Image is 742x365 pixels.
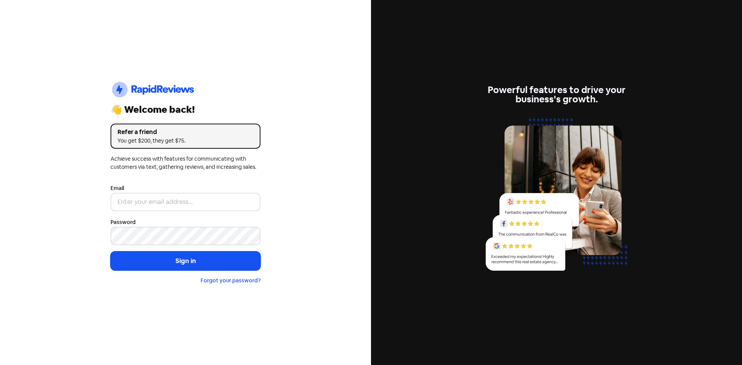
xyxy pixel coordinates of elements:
[482,85,631,104] div: Powerful features to drive your business's growth.
[117,127,254,137] div: Refer a friend
[117,137,254,145] div: You get $200, they get $75.
[111,193,260,211] input: Enter your email address...
[111,184,124,192] label: Email
[111,105,260,114] div: 👋 Welcome back!
[201,277,260,284] a: Forgot your password?
[111,155,260,171] div: Achieve success with features for communicating with customers via text, gathering reviews, and i...
[111,218,136,226] label: Password
[111,251,260,271] button: Sign in
[482,113,631,280] img: reviews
